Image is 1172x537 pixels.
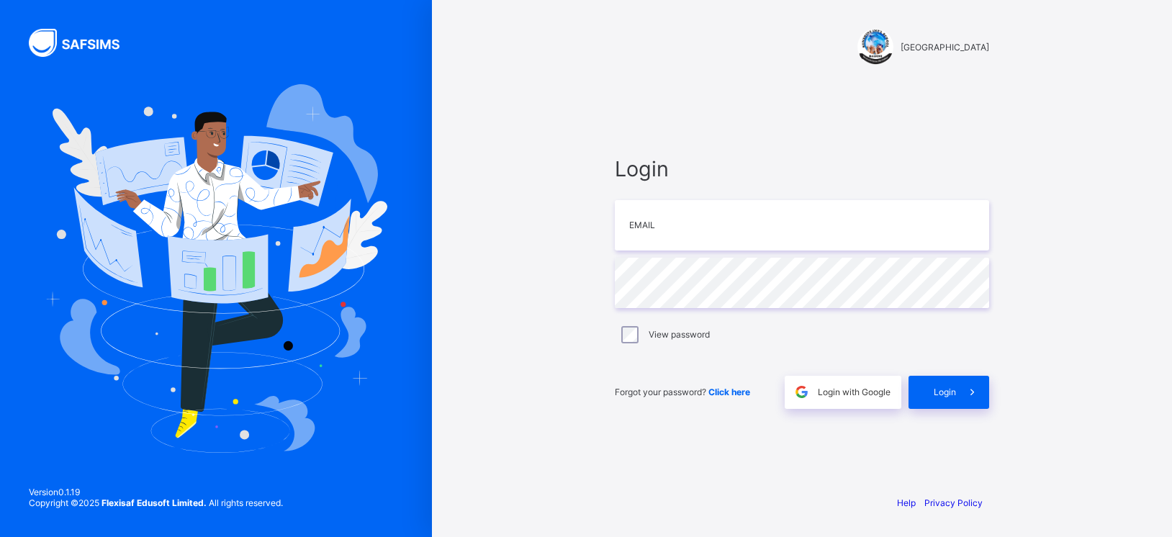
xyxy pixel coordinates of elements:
a: Privacy Policy [924,497,983,508]
span: Copyright © 2025 All rights reserved. [29,497,283,508]
span: [GEOGRAPHIC_DATA] [901,42,989,53]
span: Login [615,156,989,181]
span: Forgot your password? [615,387,750,397]
span: Login with Google [818,387,891,397]
img: Hero Image [45,84,387,453]
span: Login [934,387,956,397]
a: Click here [708,387,750,397]
img: google.396cfc9801f0270233282035f929180a.svg [793,384,810,400]
img: SAFSIMS Logo [29,29,137,57]
label: View password [649,329,710,340]
a: Help [897,497,916,508]
strong: Flexisaf Edusoft Limited. [102,497,207,508]
span: Version 0.1.19 [29,487,283,497]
